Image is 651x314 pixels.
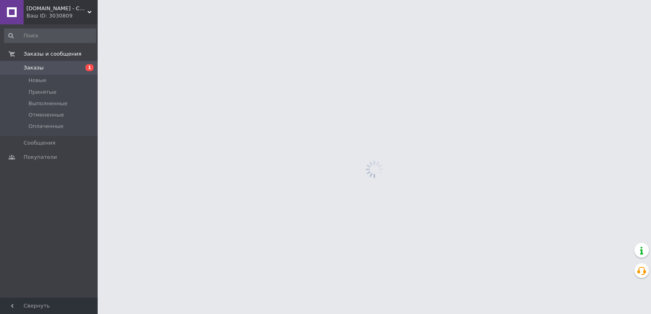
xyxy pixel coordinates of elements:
[28,111,64,119] span: Отмененные
[24,154,57,161] span: Покупатели
[4,28,96,43] input: Поиск
[363,158,385,180] img: spinner_grey-bg-hcd09dd2d8f1a785e3413b09b97f8118e7.gif
[28,123,63,130] span: Оплаченные
[28,100,68,107] span: Выполненные
[24,50,81,58] span: Заказы и сообщения
[26,5,87,12] span: SPORTOPT.ORG.UA - Спортивные товары оптом и в розницу
[28,77,46,84] span: Новые
[28,89,57,96] span: Принятые
[24,139,55,147] span: Сообщения
[24,64,44,71] span: Заказы
[26,12,98,19] div: Ваш ID: 3030809
[85,64,94,71] span: 1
